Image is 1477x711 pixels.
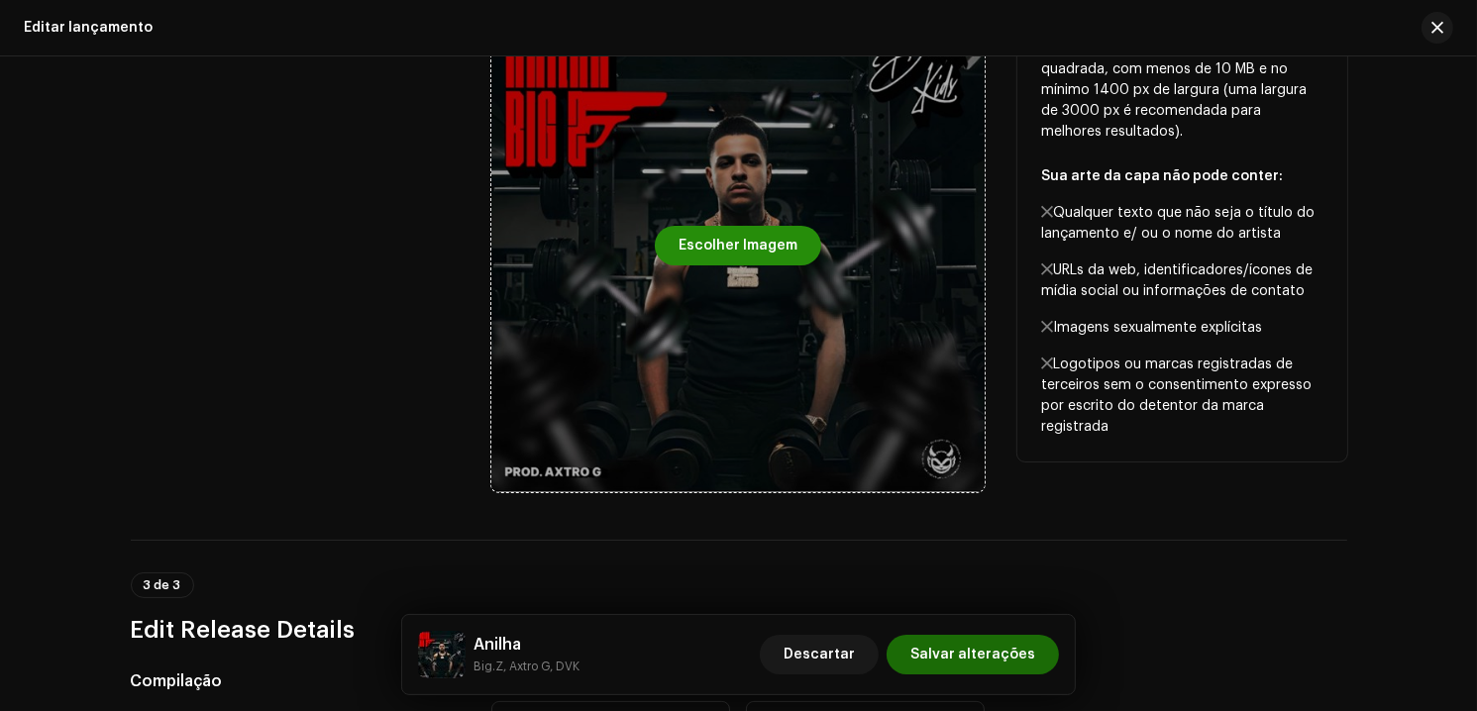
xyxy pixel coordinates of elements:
[131,614,1347,646] h3: Edit Release Details
[679,226,797,265] span: Escolher Imagem
[784,635,855,674] span: Descartar
[1041,203,1323,245] p: Qualquer texto que não seja o título do lançamento e/ ou o nome do artista
[910,635,1035,674] span: Salvar alterações
[1041,318,1323,339] p: Imagens sexualmente explícitas
[1041,355,1323,438] p: Logotipos ou marcas registradas de terceiros sem o consentimento expresso por escrito do detentor...
[655,226,821,265] button: Escolher Imagem
[887,635,1059,674] button: Salvar alterações
[474,633,580,657] h5: Anilha
[1041,260,1323,302] p: URLs da web, identificadores/ícones de mídia social ou informações de contato
[418,631,466,678] img: 598af565-4cf0-4289-9491-0427e342f020
[1041,166,1323,187] p: Sua arte da capa não pode conter:
[1041,39,1323,438] p: Certifique-se de que sua capa seja quadrada, com menos de 10 MB e no mínimo 1400 px de largura (u...
[131,669,461,693] h5: Compilação
[474,657,580,676] small: Anilha
[760,635,879,674] button: Descartar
